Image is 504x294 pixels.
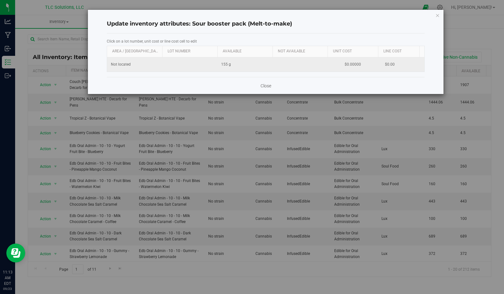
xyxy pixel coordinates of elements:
[278,49,325,54] a: Not Available
[382,60,398,69] span: $0.00
[223,49,270,54] a: Available
[221,62,231,68] span: 155 g
[111,62,131,68] span: Not located
[328,57,378,72] td: $0.00000
[168,49,215,54] a: Lot Number
[107,20,425,28] h4: Update inventory attributes: Sour booster pack (Melt-to-make)
[112,49,160,54] a: Area / [GEOGRAPHIC_DATA]
[261,83,271,89] a: Close
[383,49,426,54] a: Line Cost
[107,38,425,44] label: Click on a lot number, unit cost or line cost cell to edit
[333,49,376,54] a: Unit Cost
[6,244,25,262] iframe: Resource center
